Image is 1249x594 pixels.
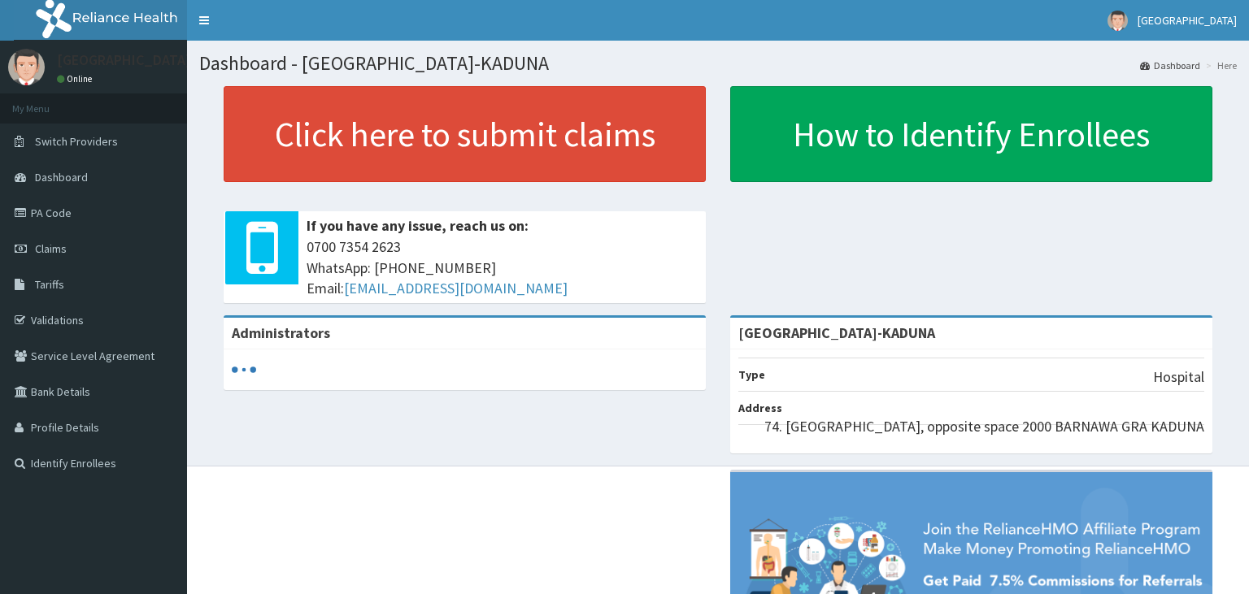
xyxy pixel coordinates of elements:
h1: Dashboard - [GEOGRAPHIC_DATA]-KADUNA [199,53,1237,74]
b: Administrators [232,323,330,342]
b: Type [738,367,765,382]
span: Dashboard [35,170,88,184]
p: [GEOGRAPHIC_DATA] [57,53,191,67]
a: Click here to submit claims [224,86,706,182]
li: Here [1202,59,1237,72]
p: Hospital [1153,366,1204,388]
a: How to Identify Enrollees [730,86,1212,182]
img: User Image [8,49,45,85]
p: 74. [GEOGRAPHIC_DATA], opposite space 2000 BARNAWA GRA KADUNA [764,416,1204,437]
svg: audio-loading [232,358,256,382]
b: If you have any issue, reach us on: [307,216,529,235]
span: Switch Providers [35,134,118,149]
span: 0700 7354 2623 WhatsApp: [PHONE_NUMBER] Email: [307,236,698,299]
a: [EMAIL_ADDRESS][DOMAIN_NAME] [344,279,568,297]
a: Dashboard [1140,59,1200,72]
a: Online [57,73,96,85]
span: Tariffs [35,277,64,292]
b: Address [738,401,782,415]
strong: [GEOGRAPHIC_DATA]-KADUNA [738,323,935,342]
span: Claims [35,241,67,256]
span: [GEOGRAPHIC_DATA] [1138,13,1237,28]
img: User Image [1108,11,1128,31]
